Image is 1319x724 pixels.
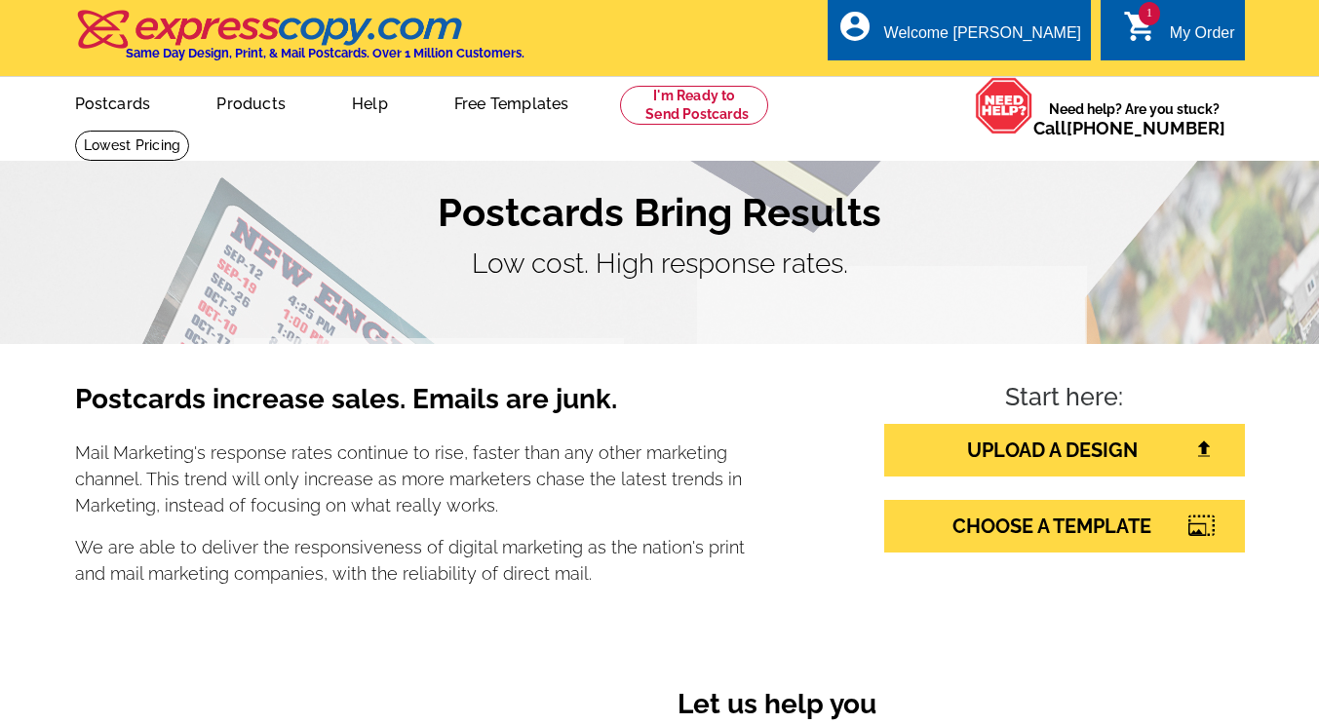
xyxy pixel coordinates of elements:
h3: Postcards increase sales. Emails are junk. [75,383,746,432]
span: Call [1033,118,1225,138]
h4: Same Day Design, Print, & Mail Postcards. Over 1 Million Customers. [126,46,524,60]
a: UPLOAD A DESIGN [884,424,1245,476]
img: help [975,77,1033,134]
p: We are able to deliver the responsiveness of digital marketing as the nation's print and mail mar... [75,534,746,587]
i: shopping_cart [1123,9,1158,44]
a: [PHONE_NUMBER] [1067,118,1225,138]
div: My Order [1170,24,1235,52]
a: Postcards [44,79,182,125]
h1: Postcards Bring Results [75,189,1245,236]
a: Same Day Design, Print, & Mail Postcards. Over 1 Million Customers. [75,23,524,60]
div: Welcome [PERSON_NAME] [884,24,1081,52]
p: Low cost. High response rates. [75,244,1245,285]
i: account_circle [837,9,873,44]
p: Mail Marketing's response rates continue to rise, faster than any other marketing channel. This t... [75,439,746,518]
a: Free Templates [423,79,601,125]
h4: Start here: [884,383,1245,416]
span: 1 [1139,2,1160,25]
a: Products [185,79,317,125]
a: CHOOSE A TEMPLATE [884,500,1245,553]
span: Need help? Are you stuck? [1033,99,1235,138]
a: 1 shopping_cart My Order [1123,21,1235,46]
a: Help [321,79,419,125]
